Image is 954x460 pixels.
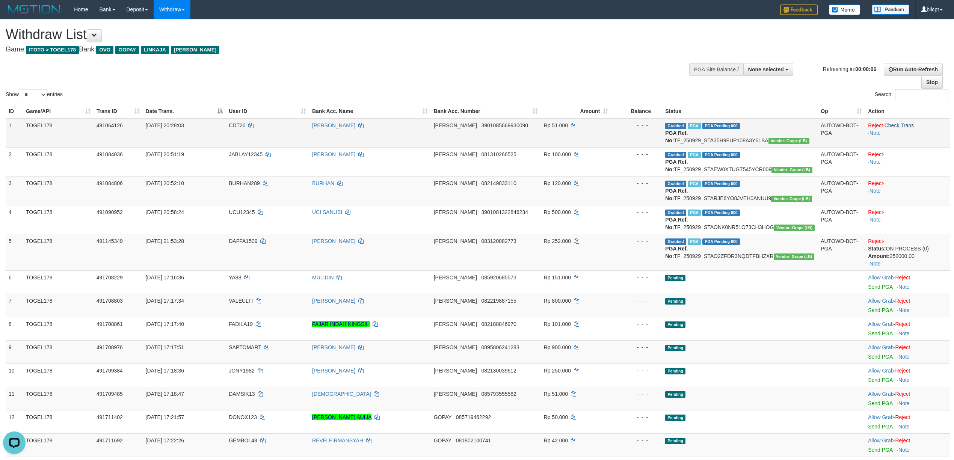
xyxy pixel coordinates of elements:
td: 9 [6,340,23,363]
td: · · [865,118,950,148]
span: Rp 100.000 [544,151,571,157]
a: Send PGA [868,284,892,290]
span: Copy 3901081322846234 to clipboard [481,209,528,215]
span: Grabbed [665,238,686,245]
a: [PERSON_NAME] [312,344,355,350]
a: Note [898,377,910,383]
a: Send PGA [868,354,892,360]
span: OVO [96,46,113,54]
span: GOPAY [434,437,451,443]
span: Copy 083120882773 to clipboard [481,238,516,244]
a: Send PGA [868,330,892,336]
td: · [865,340,950,363]
span: Pending [665,345,685,351]
span: [DATE] 17:22:26 [146,437,184,443]
span: Vendor URL: https://dashboard.q2checkout.com/secure [771,167,812,173]
span: Marked by bilcs1 [688,181,701,187]
div: - - - [614,122,659,129]
span: Rp 120.000 [544,180,571,186]
div: PGA Site Balance / [689,63,743,76]
h4: Game: Bank: [6,46,628,53]
a: Allow Grab [868,321,894,327]
span: Vendor URL: https://dashboard.q2checkout.com/secure [774,253,815,260]
th: Game/API: activate to sort column ascending [23,104,94,118]
th: Status [662,104,818,118]
span: 491708803 [97,298,123,304]
span: Copy 085920685573 to clipboard [481,274,516,281]
td: TF_250929_STA35H9FUP108A3Y61BA [662,118,818,148]
span: Rp 42.000 [544,437,568,443]
b: PGA Ref. No: [665,188,688,201]
span: [PERSON_NAME] [434,344,477,350]
div: - - - [614,344,659,351]
span: Grabbed [665,152,686,158]
span: 491711692 [97,437,123,443]
td: · [865,363,950,387]
span: Rp 151.000 [544,274,571,281]
span: [PERSON_NAME] [434,368,477,374]
span: 491708976 [97,344,123,350]
td: 8 [6,317,23,340]
td: 7 [6,294,23,317]
td: TOGEL178 [23,363,94,387]
a: Send PGA [868,400,892,406]
th: ID [6,104,23,118]
span: Pending [665,368,685,374]
div: - - - [614,390,659,398]
label: Search: [875,89,948,100]
span: [PERSON_NAME] [434,209,477,215]
a: Note [898,307,910,313]
span: ITOTO > TOGEL178 [26,46,79,54]
a: Allow Grab [868,368,894,374]
span: Copy 082188846970 to clipboard [481,321,516,327]
a: MULIDIN [312,274,334,281]
span: · [868,437,895,443]
a: Allow Grab [868,298,894,304]
select: Showentries [19,89,47,100]
span: Copy 081310266525 to clipboard [481,151,516,157]
span: Rp 101.000 [544,321,571,327]
b: PGA Ref. No: [665,217,688,230]
span: [PERSON_NAME] [434,122,477,128]
td: AUTOWD-BOT-PGA [818,205,865,234]
div: - - - [614,237,659,245]
span: DONOX123 [229,414,257,420]
div: - - - [614,437,659,444]
a: Note [869,159,881,165]
span: Copy 082149833110 to clipboard [481,180,516,186]
td: TF_250929_STAEW0XTUGT545YCR009 [662,147,818,176]
a: Reject [895,391,910,397]
a: Reject [895,368,910,374]
button: None selected [743,63,793,76]
td: · [865,387,950,410]
a: Send PGA [868,424,892,430]
span: PGA Pending [702,181,740,187]
a: [PERSON_NAME] [312,151,355,157]
span: [DATE] 21:53:28 [146,238,184,244]
span: GOPAY [115,46,139,54]
a: Reject [868,122,883,128]
span: Rp 51.000 [544,122,568,128]
span: · [868,414,895,420]
td: · [865,294,950,317]
a: Allow Grab [868,274,894,281]
td: · [865,270,950,294]
span: Grabbed [665,210,686,216]
td: 2 [6,147,23,176]
a: REVFI FIRMANSYAH [312,437,363,443]
img: Feedback.jpg [780,5,818,15]
span: Pending [665,275,685,281]
a: Reject [895,414,910,420]
span: [DATE] 17:17:40 [146,321,184,327]
span: None selected [748,66,784,72]
span: LINKAJA [141,46,169,54]
div: - - - [614,208,659,216]
a: [PERSON_NAME] AULIA [312,414,371,420]
span: [PERSON_NAME] [434,321,477,327]
span: Copy 085719462292 to clipboard [456,414,491,420]
b: Amount: [868,253,890,259]
span: · [868,321,895,327]
th: Date Trans.: activate to sort column descending [143,104,226,118]
a: Allow Grab [868,391,894,397]
span: Copy 0895806241283 to clipboard [481,344,519,350]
